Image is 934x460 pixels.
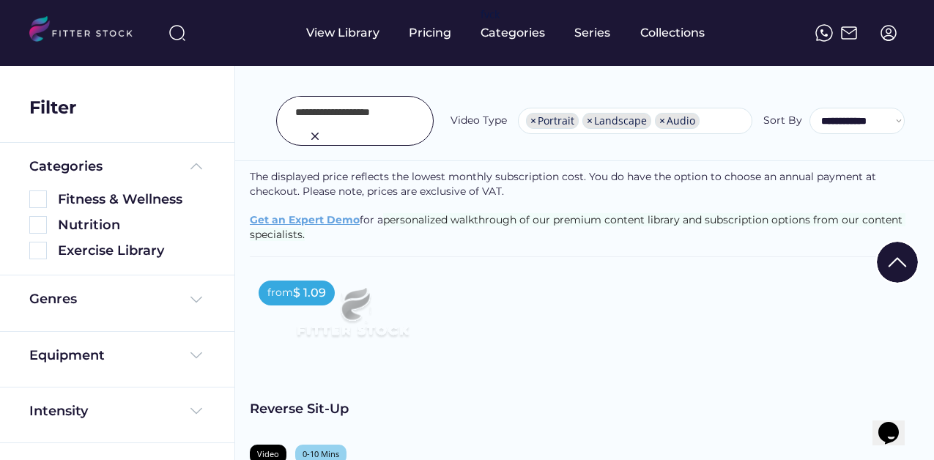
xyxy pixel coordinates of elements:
[877,242,918,283] img: Group%201000002322%20%281%29.svg
[250,400,455,418] div: Reverse Sit-Up
[270,272,434,364] img: Frame%2079%20%281%29.svg
[303,448,339,459] div: 0-10 Mins
[306,25,379,41] div: View Library
[582,113,651,129] li: Landscape
[188,157,205,175] img: Frame%20%285%29.svg
[880,24,897,42] img: profile-circle.svg
[306,127,324,145] img: Group%201000002326.svg
[257,448,279,459] div: Video
[188,346,205,364] img: Frame%20%284%29.svg
[29,157,103,176] div: Categories
[168,24,186,42] img: search-normal%203.svg
[58,216,205,234] div: Nutrition
[655,113,700,129] li: Audio
[409,25,451,41] div: Pricing
[29,95,76,120] div: Filter
[293,285,326,301] div: $ 1.09
[481,25,545,41] div: Categories
[574,25,611,41] div: Series
[451,114,507,128] div: Video Type
[267,286,293,300] div: from
[640,25,705,41] div: Collections
[188,402,205,420] img: Frame%20%284%29.svg
[250,170,879,198] span: The displayed price reflects the lowest monthly subscription cost. You do have the option to choo...
[29,346,105,365] div: Equipment
[250,213,360,226] a: Get an Expert Demo
[815,24,833,42] img: meteor-icons_whatsapp%20%281%29.svg
[840,24,858,42] img: Frame%2051.svg
[530,116,536,126] span: ×
[58,242,205,260] div: Exercise Library
[587,116,593,126] span: ×
[29,242,47,259] img: Rectangle%205126.svg
[29,216,47,234] img: Rectangle%205126.svg
[188,291,205,308] img: Frame%20%284%29.svg
[29,402,88,420] div: Intensity
[763,114,802,128] div: Sort By
[29,290,77,308] div: Genres
[481,7,500,22] div: fvck
[29,16,145,46] img: LOGO.svg
[872,401,919,445] iframe: chat widget
[526,113,579,129] li: Portrait
[659,116,665,126] span: ×
[250,213,905,241] span: personalized walkthrough of our premium content library and subscription options from our content...
[29,190,47,208] img: Rectangle%205126.svg
[58,190,205,209] div: Fitness & Wellness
